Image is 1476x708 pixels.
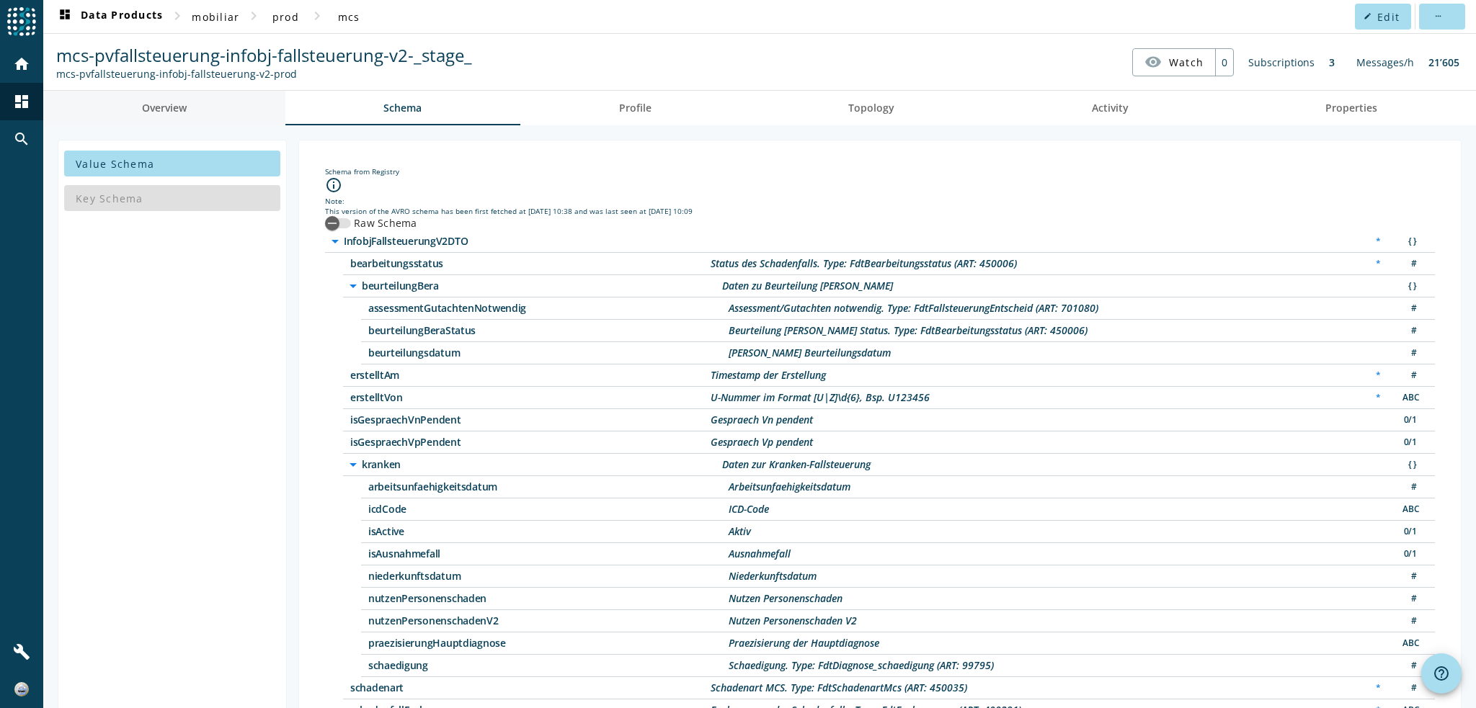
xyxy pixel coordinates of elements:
mat-icon: chevron_right [245,7,262,24]
span: /kranken [362,460,722,470]
div: Required [1369,390,1388,405]
button: prod [262,4,308,30]
div: Note: [325,196,1435,206]
div: Boolean [1395,413,1424,428]
span: Watch [1169,50,1204,75]
div: Required [1369,256,1388,272]
span: /kranken/isActive [368,526,729,537]
mat-icon: dashboard [13,93,30,110]
span: prod [272,10,299,24]
mat-icon: more_horiz [1433,12,1441,20]
div: Object [1395,234,1424,249]
span: / [344,236,704,246]
div: Description [729,326,1088,336]
span: /beurteilungBera/beurteilungsdatum [368,348,729,358]
div: Number [1395,591,1424,606]
div: Object [1395,279,1424,294]
div: Boolean [1395,435,1424,450]
div: Boolean [1395,547,1424,562]
button: Value Schema [64,151,280,176]
div: Description [722,281,893,291]
div: Description [711,259,1017,269]
button: mcs [326,4,372,30]
mat-icon: home [13,55,30,73]
span: /erstelltVon [350,393,711,403]
span: mcs [338,10,360,24]
span: /beurteilungBera/beurteilungBeraStatus [368,326,729,336]
div: Number [1395,480,1424,495]
span: /kranken/praezisierungHauptdiagnose [368,638,729,648]
div: This version of the AVRO schema has been first fetched at [DATE] 10:38 and was last seen at [DATE... [325,206,1435,216]
div: Required [1369,234,1388,249]
div: Number [1395,256,1424,272]
div: Boolean [1395,524,1424,539]
span: /kranken/nutzenPersonenschaden [368,593,729,604]
div: Number [1395,658,1424,673]
mat-icon: dashboard [56,8,74,25]
img: spoud-logo.svg [7,7,36,36]
div: Required [1369,681,1388,696]
div: Number [1395,368,1424,383]
div: Object [1395,457,1424,472]
span: mobiliar [192,10,239,24]
div: Description [729,482,850,492]
span: /beurteilungBera [362,281,722,291]
div: Schema from Registry [325,166,1435,176]
div: Description [722,460,871,470]
label: Raw Schema [351,216,417,230]
div: Subscriptions [1241,48,1322,76]
div: Description [711,437,813,447]
div: Number [1395,301,1424,316]
div: Number [1395,614,1424,629]
div: Description [711,370,826,380]
div: Description [729,549,791,559]
div: Description [711,393,930,403]
img: 4630c00465cddc62c5e0d48377b6cd43 [14,682,29,696]
span: /kranken/niederkunftsdatum [368,571,729,581]
button: mobiliar [186,4,245,30]
span: Value Schema [76,157,154,171]
div: 0 [1215,49,1233,76]
div: String [1395,390,1424,405]
span: Data Products [56,8,163,25]
div: Description [729,571,817,581]
span: /bearbeitungsstatus [350,259,711,269]
div: Kafka Topic: mcs-pvfallsteuerung-infobj-fallsteuerung-v2-prod [56,67,472,81]
mat-icon: build [13,643,30,660]
span: /beurteilungBera/assessmentGutachtenNotwendig [368,303,729,313]
span: Edit [1377,10,1400,24]
span: /isGespraechVnPendent [350,415,711,425]
div: Description [711,683,967,693]
div: Description [729,348,891,358]
div: 3 [1322,48,1342,76]
span: /schadenart [350,683,711,693]
button: Edit [1355,4,1411,30]
span: /erstelltAm [350,370,711,380]
button: Data Products [50,4,169,30]
span: /kranken/icdCode [368,504,729,514]
mat-icon: chevron_right [169,7,186,24]
span: Activity [1092,103,1129,113]
span: /kranken/isAusnahmefall [368,549,729,559]
div: String [1395,636,1424,651]
div: Description [711,415,813,425]
div: Description [729,660,994,671]
span: /isGespraechVpPendent [350,437,711,447]
mat-icon: chevron_right [308,7,326,24]
span: Profile [619,103,652,113]
i: arrow_drop_down [344,277,362,295]
div: Description [729,504,769,514]
div: String [1395,502,1424,517]
div: Description [729,616,857,626]
div: Description [729,638,879,648]
div: Messages/h [1349,48,1421,76]
div: Number [1395,346,1424,361]
mat-icon: edit [1364,12,1371,20]
span: Topology [848,103,894,113]
div: Number [1395,569,1424,584]
div: Number [1395,323,1424,339]
mat-icon: visibility [1144,53,1162,71]
div: Description [729,303,1098,313]
span: /kranken/nutzenPersonenschadenV2 [368,616,729,626]
i: info_outline [325,176,342,194]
